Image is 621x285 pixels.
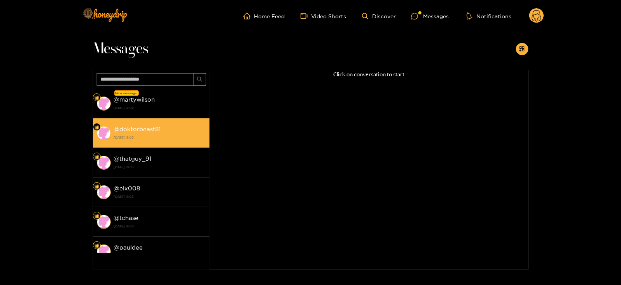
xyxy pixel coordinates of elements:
[114,223,206,230] strong: [DATE] 18:03
[114,193,206,200] strong: [DATE] 18:03
[519,46,525,53] span: appstore-add
[464,12,514,20] button: Notifications
[516,43,528,55] button: appstore-add
[97,156,111,170] img: conversation
[94,125,99,130] img: Fan Level
[114,244,143,251] strong: @ pauldee
[301,12,346,19] a: Video Shorts
[114,126,161,132] strong: @ doktorbeast81
[243,12,285,19] a: Home Feed
[210,70,528,79] p: Click on conversation to start
[243,12,254,19] span: home
[93,40,149,58] span: Messages
[94,95,99,100] img: Fan Level
[114,185,140,192] strong: @ elx008
[114,90,139,96] div: New message
[301,12,311,19] span: video-camera
[94,243,99,248] img: Fan Level
[97,185,111,199] img: conversation
[194,73,206,86] button: search
[114,164,206,171] strong: [DATE] 18:03
[97,97,111,111] img: conversation
[114,104,206,111] strong: [DATE] 12:02
[94,155,99,159] img: Fan Level
[411,12,449,21] div: Messages
[97,215,111,229] img: conversation
[114,96,155,103] strong: @ martywilson
[197,76,203,83] span: search
[97,245,111,259] img: conversation
[114,155,152,162] strong: @ thatguy_91
[94,184,99,189] img: Fan Level
[362,13,396,19] a: Discover
[114,215,139,221] strong: @ tchase
[114,252,206,259] strong: [DATE] 18:03
[97,126,111,140] img: conversation
[94,214,99,218] img: Fan Level
[114,134,206,141] strong: [DATE] 18:03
